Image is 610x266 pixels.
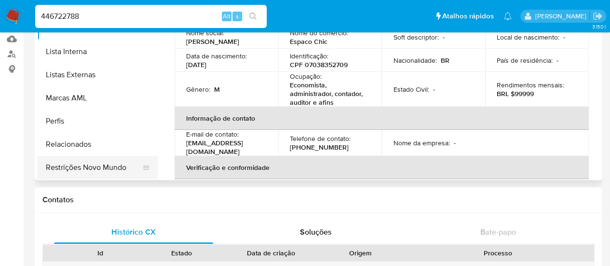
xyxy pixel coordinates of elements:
p: Nome da empresa : [393,139,449,147]
p: - [453,139,455,147]
button: Lista Interna [37,40,158,63]
p: Identificação : [290,52,328,60]
p: [PERSON_NAME] [186,37,239,46]
div: Origem [326,248,394,258]
p: [EMAIL_ADDRESS][DOMAIN_NAME] [186,139,263,156]
p: [DATE] [186,60,206,69]
p: BRL $99999 [497,89,534,98]
a: Notificações [503,12,512,20]
a: Sair [593,11,603,21]
button: Relacionados [37,133,158,156]
p: Telefone de contato : [290,134,351,143]
p: - [433,85,434,94]
span: Soluções [300,226,332,238]
div: Data de criação [229,248,313,258]
p: - [556,56,558,65]
span: Bate-papo [480,226,516,238]
p: Nome social : [186,28,224,37]
p: Estado Civil : [393,85,429,94]
h1: Contatos [42,195,595,205]
button: Marcas AML [37,86,158,110]
p: E-mail de contato : [186,130,239,139]
p: Ocupação : [290,72,322,81]
div: Processo [408,248,587,258]
p: CPF 07038352709 [290,60,348,69]
p: Nome do comércio : [290,28,348,37]
p: - [563,33,565,42]
div: Id [67,248,134,258]
p: [PHONE_NUMBER] [290,143,349,152]
p: M [214,85,220,94]
span: Atalhos rápidos [442,11,494,21]
p: País de residência : [497,56,553,65]
span: s [236,12,239,21]
button: Restrições Novo Mundo [37,156,150,179]
p: Economista, administrador, contador, auditor e afins [290,81,366,107]
p: - [442,33,444,42]
span: Alt [223,12,230,21]
th: Verificação e conformidade [175,156,589,179]
div: Estado [148,248,215,258]
p: Soft descriptor : [393,33,438,42]
th: Informação de contato [175,107,589,130]
p: BR [440,56,449,65]
p: Nacionalidade : [393,56,436,65]
span: 3.150.1 [592,23,605,30]
p: alexandra.macedo@mercadolivre.com [535,12,589,21]
p: Gênero : [186,85,210,94]
input: Pesquise usuários ou casos... [35,10,267,23]
p: Rendimentos mensais : [497,81,564,89]
button: Listas Externas [37,63,158,86]
p: Local de nascimento : [497,33,559,42]
p: Espaco Chic [290,37,327,46]
button: Perfis [37,110,158,133]
span: Histórico CX [111,226,155,238]
p: Data de nascimento : [186,52,247,60]
button: search-icon [243,10,263,23]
